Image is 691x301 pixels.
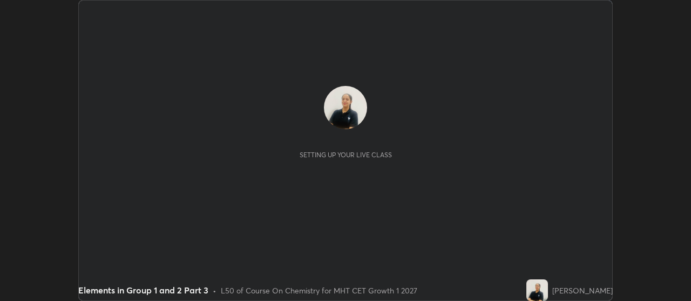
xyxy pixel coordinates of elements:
div: Elements in Group 1 and 2 Part 3 [78,284,208,297]
img: 332d395ef1f14294aa6d42b3991fd35f.jpg [526,279,548,301]
div: [PERSON_NAME] [552,285,613,296]
div: • [213,285,216,296]
img: 332d395ef1f14294aa6d42b3991fd35f.jpg [324,86,367,129]
div: L50 of Course On Chemistry for MHT CET Growth 1 2027 [221,285,417,296]
div: Setting up your live class [300,151,392,159]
